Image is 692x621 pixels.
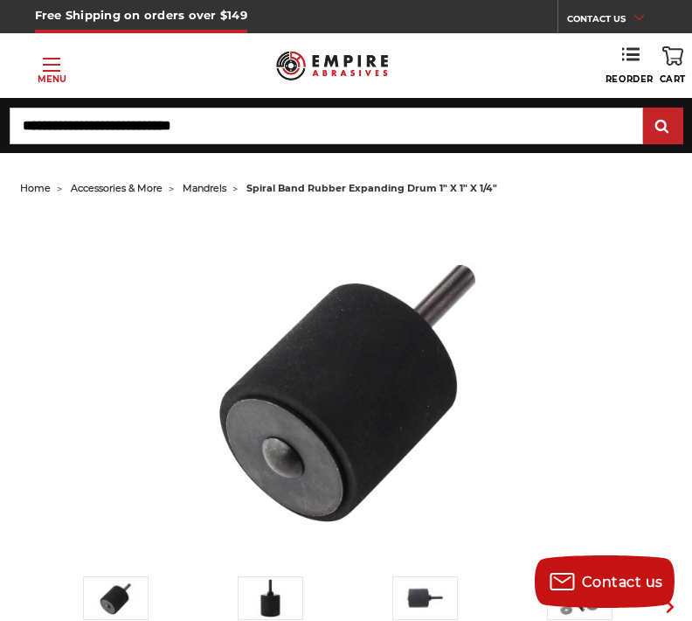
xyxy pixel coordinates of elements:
a: accessories & more [71,182,163,194]
span: Contact us [582,574,663,590]
p: Menu [38,73,66,86]
span: spiral band rubber expanding drum 1" x 1" x 1/4" [246,182,497,194]
img: Black Hawk 1 inch x 1 inch expanding rubber drum for spiral bands, ideal for professional metalwork. [249,577,291,619]
img: BHA's 1 inch x 1 inch rubber drum bottom profile, for reliable spiral band attachment. [94,577,136,619]
span: Toggle menu [43,64,60,66]
img: Side profile of Empire Abrasives' 1 inch x 1 inch rubber drum, compatible with high-speed die gri... [404,577,446,619]
img: Empire Abrasives [276,44,388,87]
a: CONTACT US [567,9,657,33]
button: Contact us [535,555,675,608]
a: Reorder [605,46,654,85]
a: mandrels [183,182,226,194]
a: home [20,182,51,194]
input: Submit [646,109,681,144]
span: Cart [660,73,686,85]
a: Cart [660,46,686,85]
span: Reorder [605,73,654,85]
